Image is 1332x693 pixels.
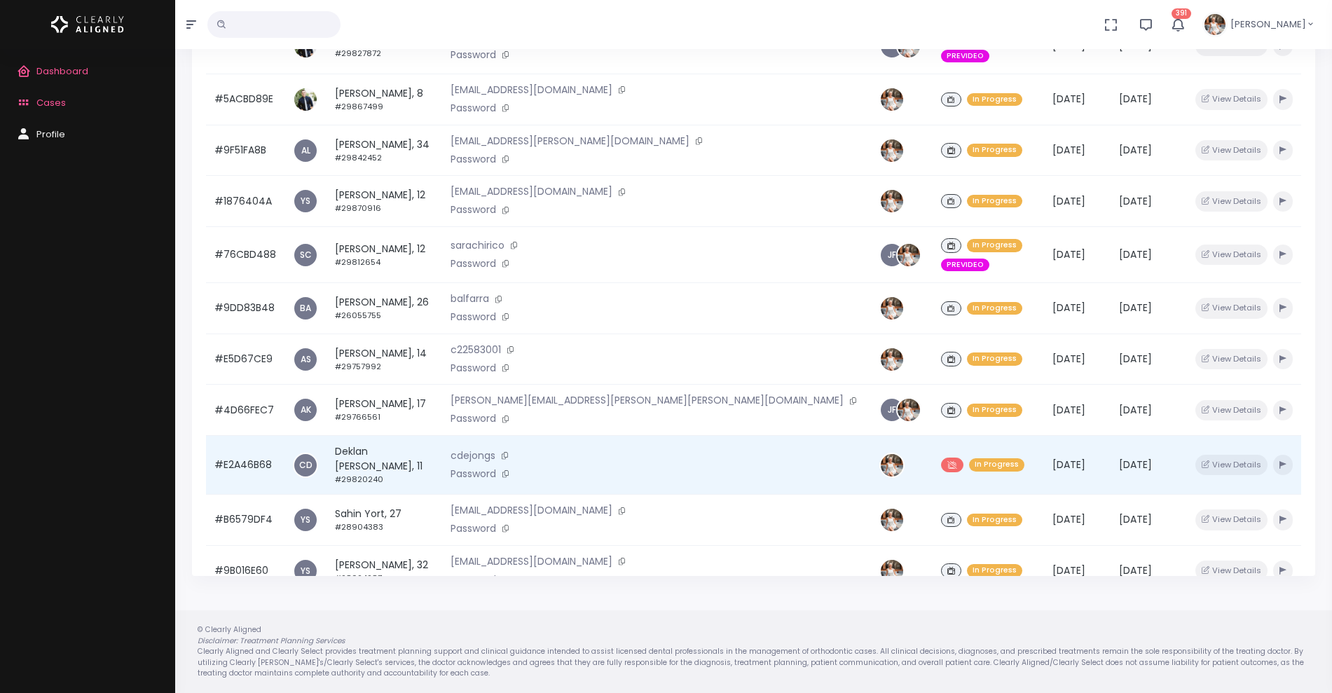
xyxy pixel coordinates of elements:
span: CD [294,454,317,476]
span: [DATE] [1119,247,1152,261]
td: #4D66FEC7 [206,385,284,436]
span: [DATE] [1052,194,1085,208]
a: BA [294,297,317,320]
p: c22583001 [451,343,863,358]
td: #5ACBD89E [206,74,284,125]
span: [DATE] [1052,458,1085,472]
a: YS [294,190,317,212]
span: JF [881,399,903,421]
button: View Details [1195,89,1268,109]
td: #E5D67CE9 [206,334,284,385]
small: #29766561 [335,411,380,423]
small: #29842452 [335,152,382,163]
p: Password [451,310,863,325]
button: View Details [1195,140,1268,160]
span: [DATE] [1052,563,1085,577]
p: sarachirico [451,238,863,254]
td: #1876404A [206,176,284,227]
span: 391 [1172,8,1191,19]
p: Password [451,48,863,63]
span: Dashboard [36,64,88,78]
span: PREVIDEO [941,259,989,272]
td: [PERSON_NAME], 12 [327,176,442,227]
p: Password [451,152,863,167]
span: [DATE] [1052,352,1085,366]
span: [DATE] [1119,143,1152,157]
button: View Details [1195,298,1268,318]
p: [PERSON_NAME][EMAIL_ADDRESS][PERSON_NAME][PERSON_NAME][DOMAIN_NAME] [451,393,863,409]
td: Deklan [PERSON_NAME], 11 [327,436,442,495]
a: YS [294,560,317,582]
span: [DATE] [1119,458,1152,472]
span: [DATE] [1119,352,1152,366]
small: #26055755 [335,310,381,321]
small: #28924287 [335,572,382,584]
img: Header Avatar [1202,12,1228,37]
span: In Progress [967,93,1022,107]
span: [DATE] [1052,301,1085,315]
p: Password [451,101,863,116]
p: [EMAIL_ADDRESS][DOMAIN_NAME] [451,503,863,519]
td: [PERSON_NAME], 8 [327,74,442,125]
p: [EMAIL_ADDRESS][DOMAIN_NAME] [451,554,863,570]
span: In Progress [967,514,1022,527]
a: AS [294,348,317,371]
p: Password [451,203,863,218]
p: Password [451,361,863,376]
span: YS [294,509,317,531]
small: #29870916 [335,203,381,214]
span: [DATE] [1052,403,1085,417]
span: [DATE] [1119,301,1152,315]
a: JF [881,244,903,266]
span: PREVIDEO [941,50,989,63]
td: [PERSON_NAME], 26 [327,283,442,334]
small: #29812654 [335,256,380,268]
td: #B6579DF4 [206,495,284,546]
td: Sahin Yort, 27 [327,495,442,546]
td: [PERSON_NAME], 32 [327,545,442,596]
span: [DATE] [1052,143,1085,157]
span: [DATE] [1119,194,1152,208]
p: [EMAIL_ADDRESS][PERSON_NAME][DOMAIN_NAME] [451,134,863,149]
p: Password [451,467,863,482]
button: View Details [1195,509,1268,530]
span: [DATE] [1052,92,1085,106]
p: Password [451,411,863,427]
td: #9F51FA8B [206,125,284,176]
span: In Progress [967,564,1022,577]
button: View Details [1195,191,1268,212]
span: Cases [36,96,66,109]
td: [PERSON_NAME], 17 [327,385,442,436]
span: [DATE] [1119,403,1152,417]
p: cdejongs [451,448,863,464]
a: AK [294,399,317,421]
span: [DATE] [1052,512,1085,526]
p: Password [451,572,863,588]
small: #29827872 [335,48,381,59]
button: View Details [1195,349,1268,369]
p: balfarra [451,291,863,307]
td: [PERSON_NAME], 12 [327,227,442,283]
span: Profile [36,128,65,141]
small: #28904383 [335,521,383,533]
button: View Details [1195,455,1268,475]
td: #9DD83B48 [206,283,284,334]
button: View Details [1195,400,1268,420]
span: In Progress [967,144,1022,157]
td: [PERSON_NAME], 14 [327,334,442,385]
button: View Details [1195,561,1268,581]
span: [PERSON_NAME] [1230,18,1306,32]
span: [DATE] [1119,563,1152,577]
small: #29820240 [335,474,383,485]
a: SC [294,244,317,266]
td: #76CBD488 [206,227,284,283]
img: Logo Horizontal [51,10,124,39]
span: [DATE] [1052,247,1085,261]
p: [EMAIL_ADDRESS][DOMAIN_NAME] [451,83,863,98]
button: View Details [1195,245,1268,265]
em: Disclaimer: Treatment Planning Services [198,636,345,646]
